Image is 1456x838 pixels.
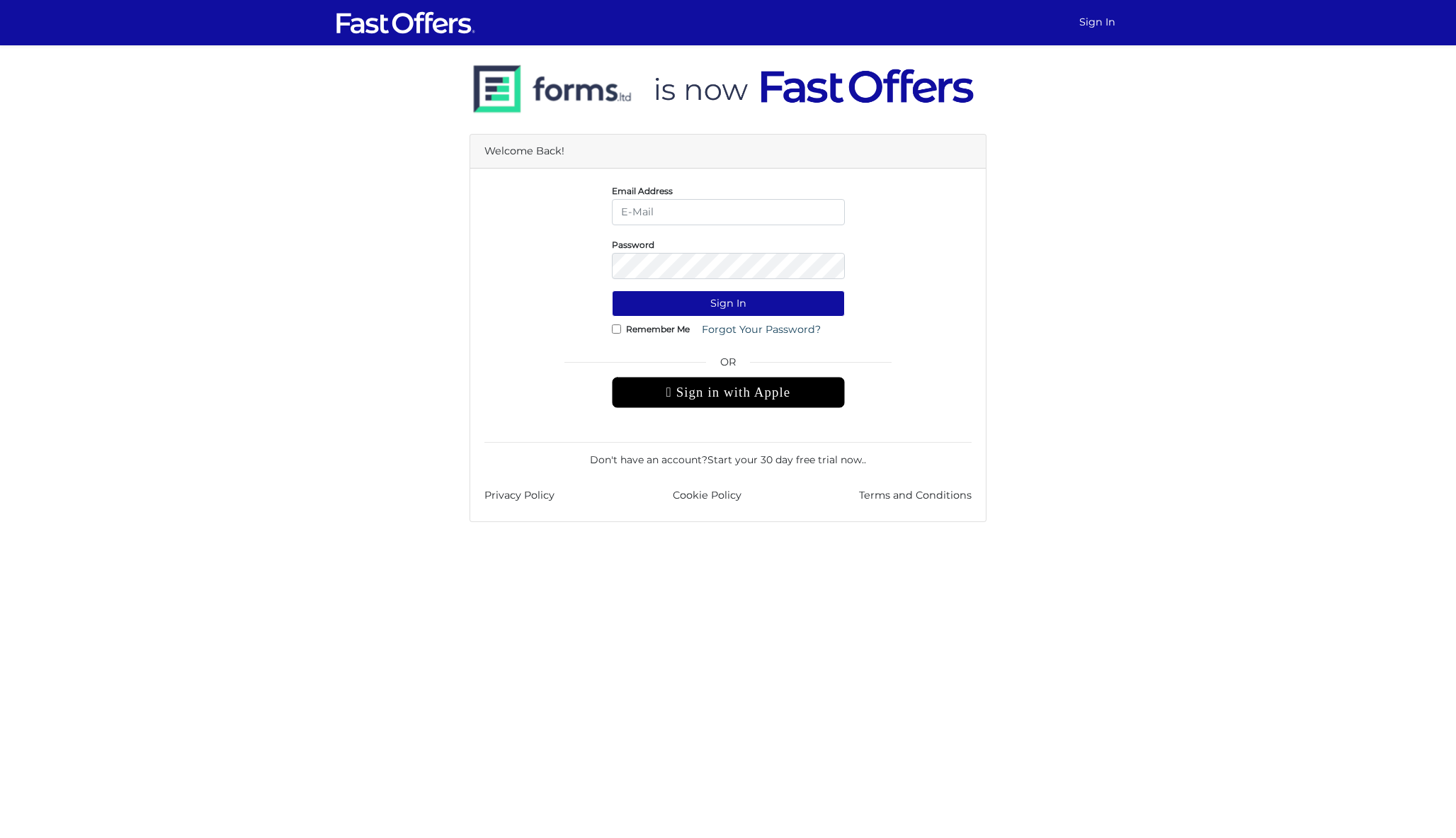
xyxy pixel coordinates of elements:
span: OR [612,354,845,377]
div: Sign in with Apple [612,377,845,408]
button: Sign In [612,290,845,317]
div: Don't have an account? . [484,442,972,468]
a: Start your 30 day free trial now. [707,453,864,466]
label: Remember Me [626,327,690,331]
a: Cookie Policy [673,487,741,504]
input: E-Mail [612,199,845,225]
a: Sign In [1074,9,1121,36]
a: Privacy Policy [484,487,554,504]
div: Welcome Back! [470,135,986,169]
a: Forgot Your Password? [693,317,830,343]
a: Terms and Conditions [859,487,972,504]
label: Email Address [612,189,673,193]
label: Password [612,243,654,247]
